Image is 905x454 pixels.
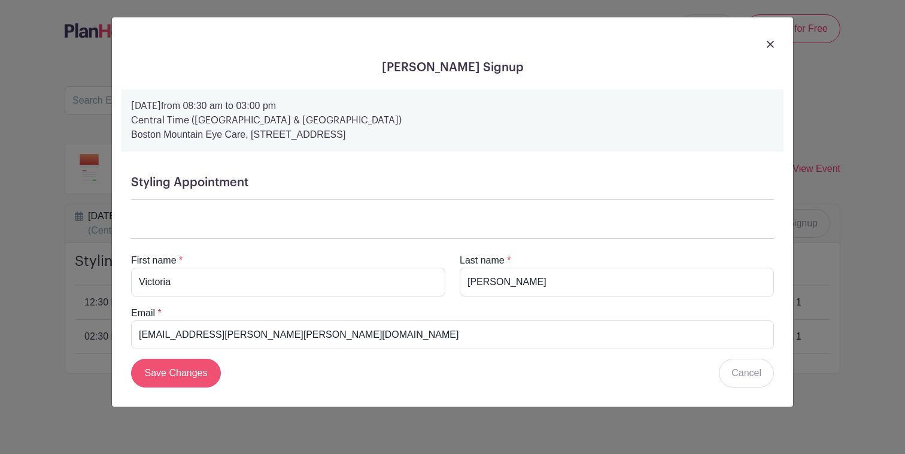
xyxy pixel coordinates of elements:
h5: Styling Appointment [131,175,774,190]
p: Boston Mountain Eye Care, [STREET_ADDRESS] [131,128,774,142]
strong: Central Time ([GEOGRAPHIC_DATA] & [GEOGRAPHIC_DATA]) [131,116,402,125]
p: from 08:30 am to 03:00 pm [131,99,774,113]
strong: [DATE] [131,101,161,111]
a: Cancel [719,359,774,388]
label: Email [131,306,155,320]
h5: [PERSON_NAME] Signup [122,60,783,75]
label: Last name [460,253,505,268]
input: Save Changes [131,359,221,388]
img: close_button-5f87c8562297e5c2d7936805f587ecaba9071eb48480494691a3f1689db116b3.svg [767,41,774,48]
label: First name [131,253,177,268]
